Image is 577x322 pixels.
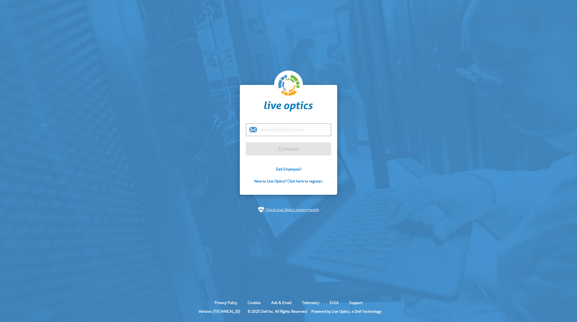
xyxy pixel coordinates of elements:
[345,300,367,305] a: Support
[258,207,264,213] img: status-check-icon.svg
[210,300,242,305] a: Privacy Policy
[243,300,265,305] a: Cookies
[325,300,343,305] a: EULA
[298,300,324,305] a: Telemetry
[267,300,296,305] a: Ads & Email
[264,101,313,112] img: liveoptics-word.svg
[254,179,323,184] a: New to Live Optics? Click here to register.
[196,309,243,314] li: Version: [TECHNICAL_ID]
[266,207,319,213] a: Check Live Optics system health
[245,309,310,314] li: © 2025 Dell Inc. All Rights Reserved
[311,309,381,314] li: Powered by Live Optics, a Dell Technology
[278,75,300,96] img: liveoptics-logo.svg
[276,167,301,172] a: Dell Employee?
[246,123,331,136] input: email@address.com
